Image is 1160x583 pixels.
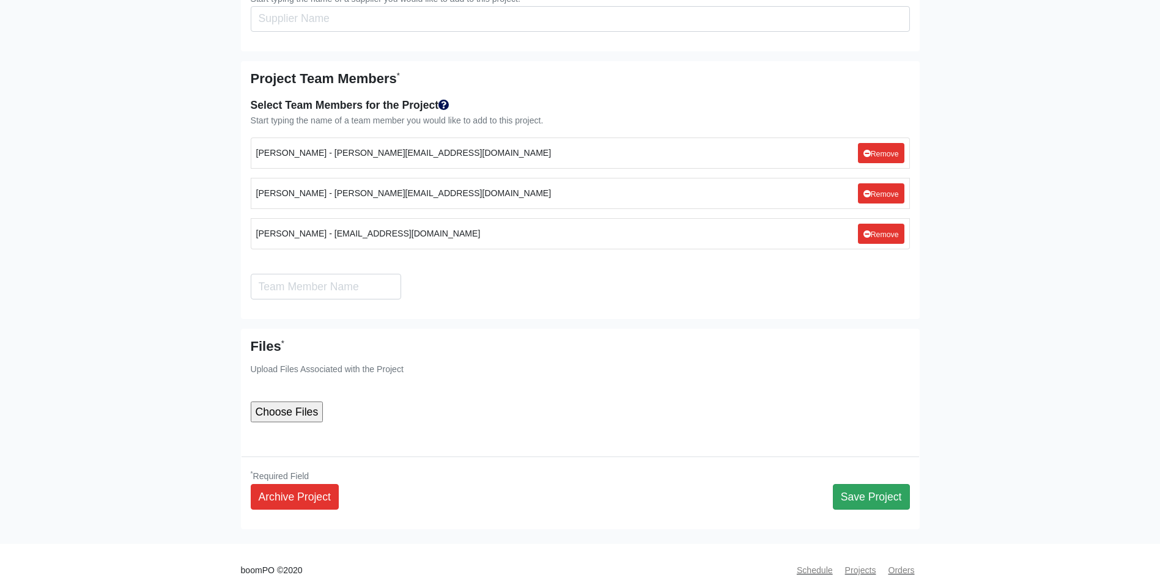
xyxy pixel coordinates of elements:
[251,484,339,510] a: Archive Project
[251,71,910,87] h5: Project Team Members
[863,190,899,199] small: Remove
[792,559,838,582] a: Schedule
[251,6,910,32] input: Search
[251,364,404,374] small: Upload Files Associated with the Project
[863,150,899,158] small: Remove
[883,559,919,582] a: Orders
[840,559,881,582] a: Projects
[256,186,552,200] small: [PERSON_NAME] - [PERSON_NAME][EMAIL_ADDRESS][DOMAIN_NAME]
[241,563,303,577] small: boomPO ©2020
[833,484,910,510] button: Save Project
[256,227,481,241] small: [PERSON_NAME] - [EMAIL_ADDRESS][DOMAIN_NAME]
[863,230,899,239] small: Remove
[256,146,552,160] small: [PERSON_NAME] - [PERSON_NAME][EMAIL_ADDRESS][DOMAIN_NAME]
[251,339,910,354] h5: Files
[251,471,309,481] small: Required Field
[858,183,904,204] a: Remove
[251,99,450,111] strong: Select Team Members for the Project
[251,114,910,128] div: Start typing the name of a team member you would like to add to this project.
[251,274,401,299] input: Search
[858,143,904,163] a: Remove
[858,224,904,244] a: Remove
